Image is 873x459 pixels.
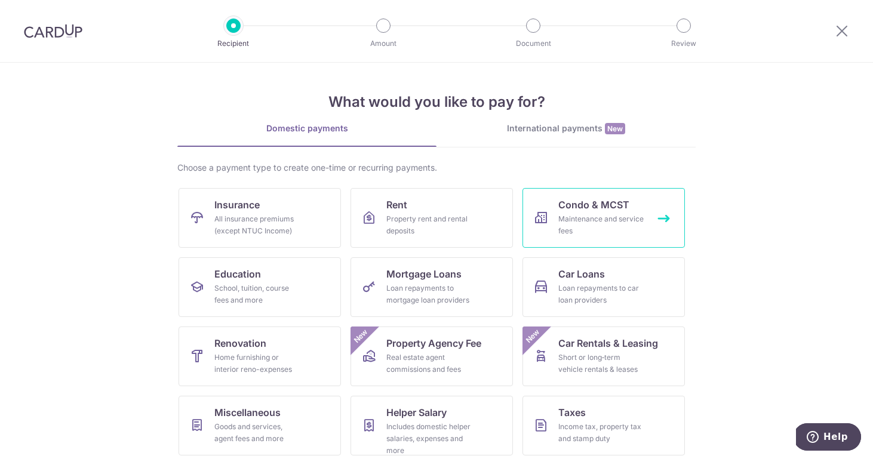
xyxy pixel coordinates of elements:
[386,405,447,420] span: Helper Salary
[339,38,428,50] p: Amount
[386,352,472,375] div: Real estate agent commissions and fees
[523,326,543,346] span: New
[796,423,861,453] iframe: Opens a widget where you can find more information
[558,336,658,350] span: Car Rentals & Leasing
[558,405,586,420] span: Taxes
[558,198,629,212] span: Condo & MCST
[386,198,407,212] span: Rent
[351,188,513,248] a: RentProperty rent and rental deposits
[522,396,685,455] a: TaxesIncome tax, property tax and stamp duty
[522,257,685,317] a: Car LoansLoan repayments to car loan providers
[558,213,644,237] div: Maintenance and service fees
[386,336,481,350] span: Property Agency Fee
[558,267,605,281] span: Car Loans
[351,396,513,455] a: Helper SalaryIncludes domestic helper salaries, expenses and more
[558,421,644,445] div: Income tax, property tax and stamp duty
[640,38,728,50] p: Review
[214,421,300,445] div: Goods and services, agent fees and more
[436,122,696,135] div: International payments
[605,123,625,134] span: New
[179,326,341,386] a: RenovationHome furnishing or interior reno-expenses
[351,257,513,317] a: Mortgage LoansLoan repayments to mortgage loan providers
[24,24,82,38] img: CardUp
[386,213,472,237] div: Property rent and rental deposits
[489,38,577,50] p: Document
[558,282,644,306] div: Loan repayments to car loan providers
[214,405,281,420] span: Miscellaneous
[177,122,436,134] div: Domestic payments
[214,198,260,212] span: Insurance
[522,188,685,248] a: Condo & MCSTMaintenance and service fees
[177,162,696,174] div: Choose a payment type to create one-time or recurring payments.
[558,352,644,375] div: Short or long‑term vehicle rentals & leases
[214,213,300,237] div: All insurance premiums (except NTUC Income)
[522,326,685,386] a: Car Rentals & LeasingShort or long‑term vehicle rentals & leasesNew
[386,421,472,457] div: Includes domestic helper salaries, expenses and more
[27,8,52,19] span: Help
[189,38,278,50] p: Recipient
[214,282,300,306] div: School, tuition, course fees and more
[214,267,261,281] span: Education
[179,257,341,317] a: EducationSchool, tuition, course fees and more
[179,396,341,455] a: MiscellaneousGoods and services, agent fees and more
[386,267,462,281] span: Mortgage Loans
[179,188,341,248] a: InsuranceAll insurance premiums (except NTUC Income)
[214,336,266,350] span: Renovation
[351,326,371,346] span: New
[386,282,472,306] div: Loan repayments to mortgage loan providers
[351,326,513,386] a: Property Agency FeeReal estate agent commissions and feesNew
[214,352,300,375] div: Home furnishing or interior reno-expenses
[177,91,696,113] h4: What would you like to pay for?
